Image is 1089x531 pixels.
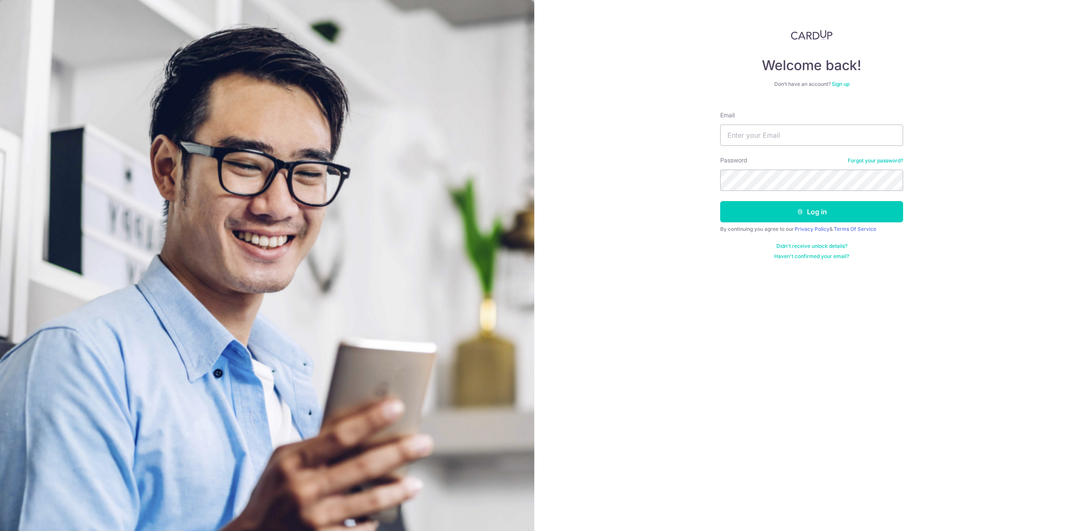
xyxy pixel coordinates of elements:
a: Sign up [832,81,850,87]
a: Didn't receive unlock details? [776,243,847,250]
label: Email [720,111,735,119]
button: Log in [720,201,903,222]
div: By continuing you agree to our & [720,226,903,233]
a: Terms Of Service [834,226,876,232]
a: Forgot your password? [848,157,903,164]
div: Don’t have an account? [720,81,903,88]
h4: Welcome back! [720,57,903,74]
a: Haven't confirmed your email? [774,253,849,260]
img: CardUp Logo [791,30,832,40]
input: Enter your Email [720,125,903,146]
label: Password [720,156,747,165]
a: Privacy Policy [795,226,830,232]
